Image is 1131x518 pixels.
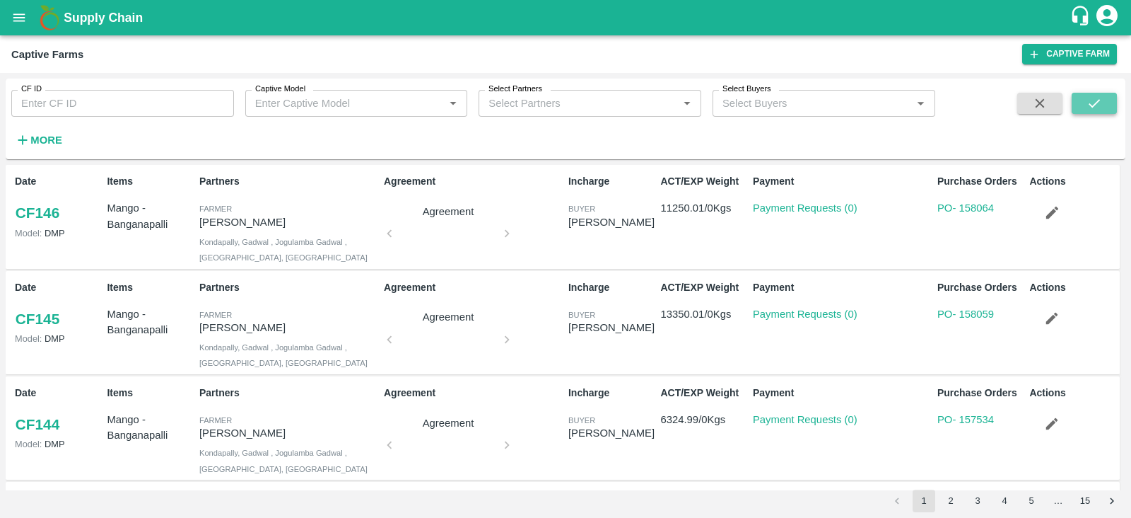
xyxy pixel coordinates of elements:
label: CF ID [21,84,42,95]
input: Select Buyers [717,94,889,113]
p: DMP [15,332,101,345]
span: Farmer [199,311,232,319]
span: Farmer [199,205,232,213]
a: CF145 [15,306,60,332]
div: … [1047,495,1070,508]
div: Captive Farms [11,45,83,64]
a: PO- 158059 [937,309,994,320]
p: Partners [199,386,378,401]
img: logo [35,4,64,32]
p: [PERSON_NAME] [199,425,378,441]
a: Payment Requests (0) [753,202,857,214]
p: Payment [753,174,932,189]
p: DMP [15,437,101,451]
p: Payment [753,280,932,295]
p: Items [107,386,193,401]
p: Purchase Orders [937,280,1024,295]
button: page 1 [913,490,935,512]
span: Kondapally, Gadwal , Jogulamba Gadwal , [GEOGRAPHIC_DATA], [GEOGRAPHIC_DATA] [199,238,368,262]
div: [PERSON_NAME] [568,214,655,230]
label: Select Buyers [722,84,771,95]
p: 11250.01 / 0 Kgs [660,200,746,216]
p: Date [15,386,101,401]
strong: More [30,134,62,146]
span: buyer [568,205,595,213]
p: [PERSON_NAME] [199,214,378,230]
button: open drawer [3,1,35,34]
p: Partners [199,174,378,189]
button: Go to page 2 [939,490,962,512]
p: Partners [199,280,378,295]
b: Supply Chain [64,11,143,25]
p: 6324.99 / 0 Kgs [660,412,746,427]
p: Mango - Banganapalli [107,200,193,232]
p: ACT/EXP Weight [660,280,746,295]
input: Enter Captive Model [250,94,440,113]
p: Agreement [384,386,563,401]
p: Date [15,280,101,295]
p: Actions [1029,386,1115,401]
p: Incharge [568,280,655,295]
p: Actions [1029,174,1115,189]
button: Go to page 3 [966,490,989,512]
div: account of current user [1094,3,1120,33]
a: PO- 158064 [937,202,994,214]
p: ACT/EXP Weight [660,386,746,401]
p: [PERSON_NAME] [199,320,378,335]
p: Mango - Banganapalli [107,306,193,338]
button: More [11,128,66,152]
a: CF146 [15,200,60,226]
div: [PERSON_NAME] [568,320,655,335]
label: Captive Model [255,84,305,95]
p: Purchase Orders [937,174,1024,189]
p: Agreement [384,280,563,295]
p: Items [107,174,193,189]
button: Go to next page [1101,490,1123,512]
button: Open [444,94,462,113]
span: Kondapally, Gadwal , Jogulamba Gadwal , [GEOGRAPHIC_DATA], [GEOGRAPHIC_DATA] [199,449,368,473]
p: Agreement [395,204,501,219]
p: Agreement [395,309,501,325]
span: buyer [568,416,595,425]
button: Go to page 15 [1074,490,1096,512]
label: Select Partners [488,84,542,95]
span: Farmer [199,416,232,425]
a: Captive Farm [1022,44,1117,64]
p: Incharge [568,174,655,189]
p: Actions [1029,280,1115,295]
p: Items [107,280,193,295]
p: Agreement [395,415,501,431]
a: Payment Requests (0) [753,414,857,425]
p: Date [15,174,101,189]
span: Model: [15,228,42,238]
p: ACT/EXP Weight [660,174,746,189]
p: Mango - Banganapalli [107,412,193,444]
div: [PERSON_NAME] [568,425,655,441]
a: Supply Chain [64,8,1070,28]
input: Select Partners [483,94,655,113]
p: DMP [15,226,101,240]
button: Go to page 5 [1020,490,1043,512]
p: Purchase Orders [937,386,1024,401]
a: PO- 157534 [937,414,994,425]
button: Open [678,94,696,113]
p: Agreement [384,174,563,189]
a: Payment Requests (0) [753,309,857,320]
div: customer-support [1070,5,1094,30]
input: Enter CF ID [11,90,234,117]
span: Model: [15,439,42,449]
button: Open [911,94,930,113]
span: Kondapally, Gadwal , Jogulamba Gadwal , [GEOGRAPHIC_DATA], [GEOGRAPHIC_DATA] [199,343,368,367]
p: Incharge [568,386,655,401]
a: CF144 [15,412,60,437]
p: 13350.01 / 0 Kgs [660,306,746,322]
button: Go to page 4 [993,490,1016,512]
nav: pagination navigation [884,490,1125,512]
span: Model: [15,333,42,344]
span: buyer [568,311,595,319]
p: Payment [753,386,932,401]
